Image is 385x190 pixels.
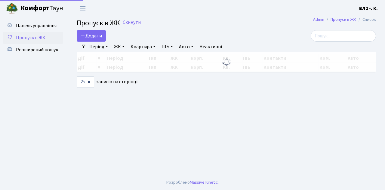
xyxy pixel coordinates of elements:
[159,42,175,52] a: ПІБ
[313,16,324,23] a: Admin
[177,42,196,52] a: Авто
[3,32,63,44] a: Пропуск в ЖК
[331,16,356,23] a: Пропуск в ЖК
[16,22,57,29] span: Панель управління
[77,18,120,28] span: Пропуск в ЖК
[359,5,378,12] a: ВЛ2 -. К.
[87,42,110,52] a: Період
[304,13,385,26] nav: breadcrumb
[222,57,231,67] img: Обробка...
[197,42,224,52] a: Неактивні
[6,2,18,14] img: logo.png
[77,30,106,42] a: Додати
[75,3,90,13] button: Переключити навігацію
[190,179,218,185] a: Massive Kinetic
[20,3,49,13] b: Комфорт
[112,42,127,52] a: ЖК
[16,34,45,41] span: Пропуск в ЖК
[166,179,219,186] div: Розроблено .
[3,20,63,32] a: Панель управління
[77,76,94,88] select: записів на сторінці
[20,3,63,14] span: Таун
[311,30,376,42] input: Пошук...
[128,42,158,52] a: Квартира
[16,46,58,53] span: Розширений пошук
[356,16,376,23] li: Список
[123,20,141,25] a: Скинути
[3,44,63,56] a: Розширений пошук
[81,33,102,39] span: Додати
[77,76,137,88] label: записів на сторінці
